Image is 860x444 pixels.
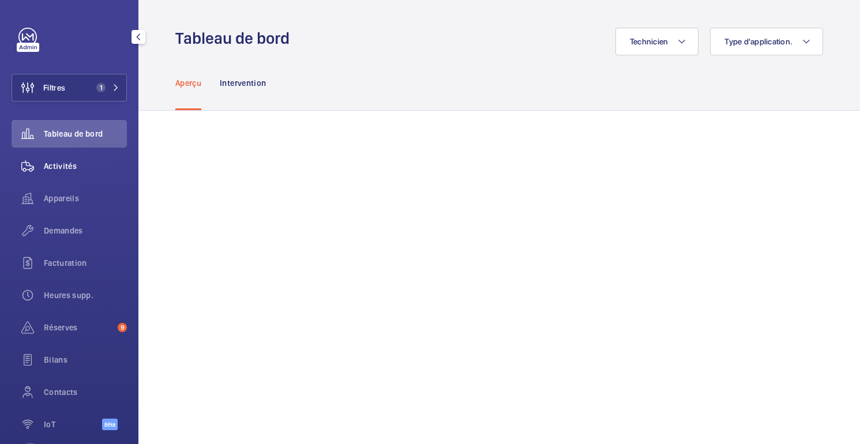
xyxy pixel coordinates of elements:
font: Facturation [44,258,87,268]
font: Aperçu [175,78,201,88]
font: Tableau de bord [44,129,103,138]
font: Filtres [43,83,65,92]
font: Contacts [44,387,78,397]
font: 1 [100,84,103,92]
font: Bilans [44,355,67,364]
font: IoT [44,420,55,429]
button: Filtres1 [12,74,127,101]
font: Bêta [104,421,115,428]
button: Technicien [615,28,699,55]
font: Réserves [44,323,78,332]
font: Appareils [44,194,79,203]
font: Heures supp. [44,291,93,300]
font: Demandes [44,226,83,235]
font: Activités [44,161,77,171]
font: Intervention [220,78,266,88]
font: Tableau de bord [175,28,290,48]
font: Type d'application. [724,37,793,46]
font: Technicien [630,37,669,46]
button: Type d'application. [710,28,823,55]
font: 9 [121,323,125,332]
